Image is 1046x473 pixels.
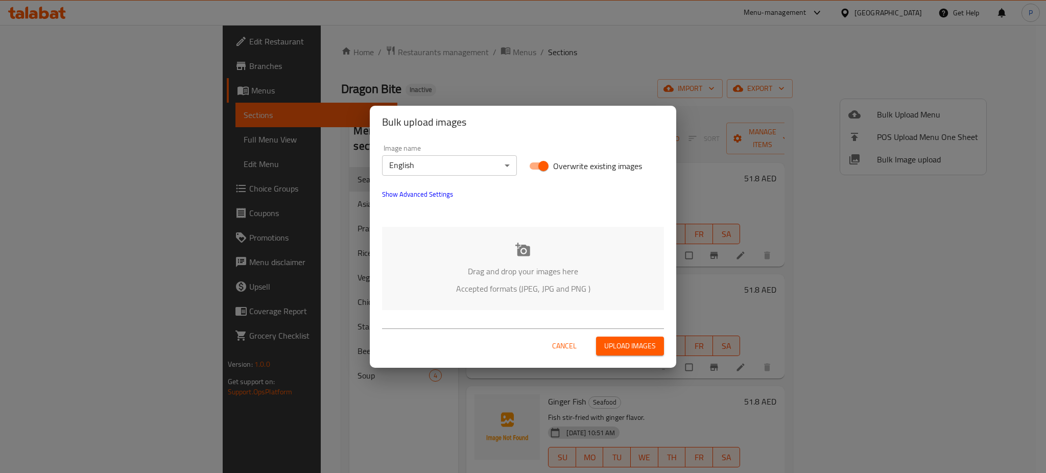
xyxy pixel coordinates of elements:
[397,282,649,295] p: Accepted formats (JPEG, JPG and PNG )
[382,155,517,176] div: English
[397,265,649,277] p: Drag and drop your images here
[604,340,656,352] span: Upload images
[382,188,453,200] span: Show Advanced Settings
[552,340,577,352] span: Cancel
[382,114,664,130] h2: Bulk upload images
[376,182,459,206] button: show more
[596,337,664,356] button: Upload images
[553,160,642,172] span: Overwrite existing images
[548,337,581,356] button: Cancel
